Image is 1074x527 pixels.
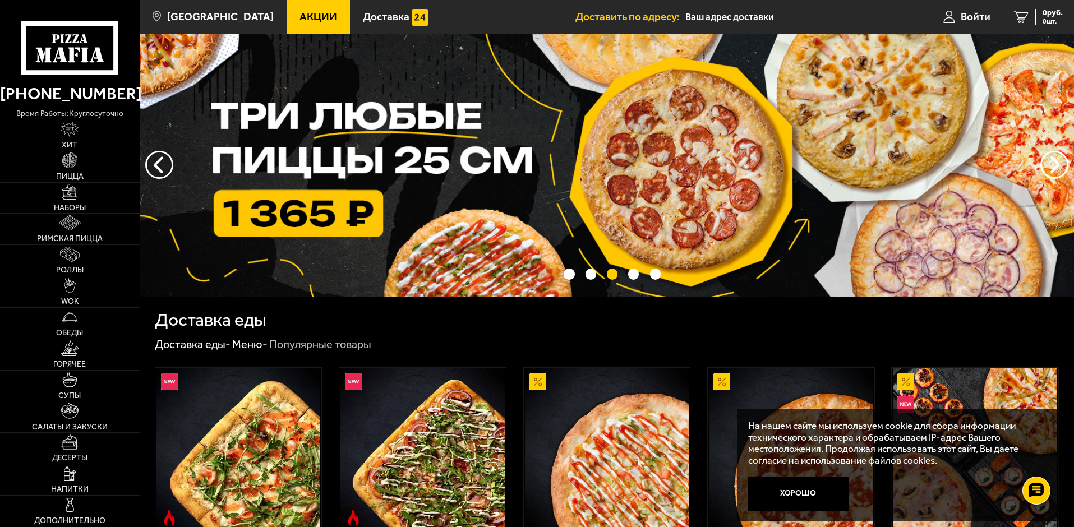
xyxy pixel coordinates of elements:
[564,269,574,279] button: точки переключения
[650,269,661,279] button: точки переключения
[1043,18,1063,25] span: 0 шт.
[748,420,1041,466] p: На нашем сайте мы используем cookie для сбора информации технического характера и обрабатываем IP...
[897,396,914,413] img: Новинка
[34,517,105,525] span: Дополнительно
[145,151,173,179] button: следующий
[54,204,86,212] span: Наборы
[56,173,84,181] span: Пицца
[586,269,596,279] button: точки переключения
[161,510,178,526] img: Острое блюдо
[1040,151,1068,179] button: предыдущий
[167,11,274,22] span: [GEOGRAPHIC_DATA]
[1043,9,1063,17] span: 0 руб.
[155,338,231,351] a: Доставка еды-
[713,373,730,390] img: Акционный
[685,7,900,27] input: Ваш адрес доставки
[363,11,409,22] span: Доставка
[37,235,103,243] span: Римская пицца
[58,392,81,400] span: Супы
[628,269,639,279] button: точки переключения
[155,311,266,329] h1: Доставка еды
[529,373,546,390] img: Акционный
[161,373,178,390] img: Новинка
[61,298,79,306] span: WOK
[269,338,371,352] div: Популярные товары
[51,486,89,493] span: Напитки
[56,266,84,274] span: Роллы
[53,360,86,368] span: Горячее
[56,329,83,337] span: Обеды
[607,269,617,279] button: точки переключения
[52,454,87,462] span: Десерты
[748,477,849,511] button: Хорошо
[299,11,337,22] span: Акции
[62,141,77,149] span: Хит
[961,11,990,22] span: Войти
[32,423,108,431] span: Салаты и закуски
[345,373,362,390] img: Новинка
[575,11,685,22] span: Доставить по адресу:
[412,9,428,26] img: 15daf4d41897b9f0e9f617042186c801.svg
[897,373,914,390] img: Акционный
[345,510,362,526] img: Острое блюдо
[232,338,268,351] a: Меню-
